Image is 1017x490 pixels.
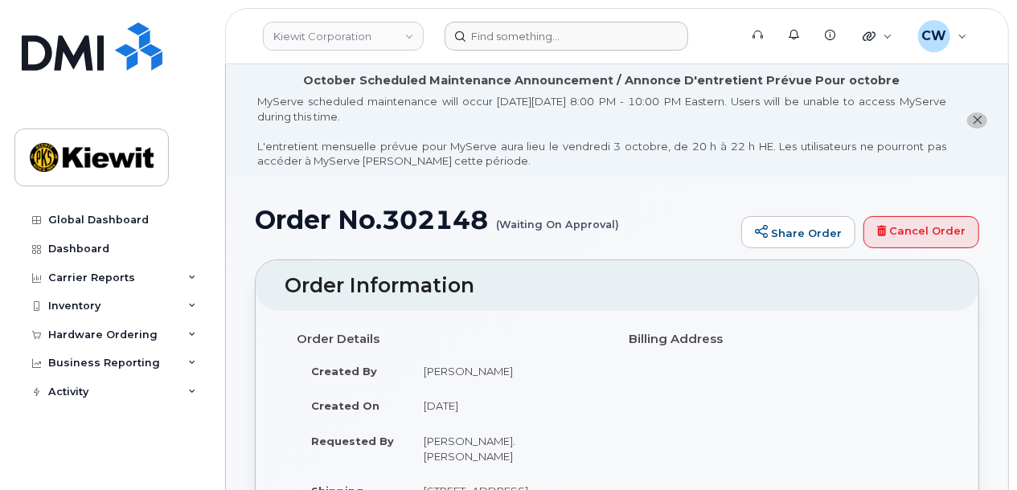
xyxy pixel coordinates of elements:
h2: Order Information [285,275,949,297]
button: close notification [967,112,987,129]
div: MyServe scheduled maintenance will occur [DATE][DATE] 8:00 PM - 10:00 PM Eastern. Users will be u... [257,94,946,169]
small: (Waiting On Approval) [496,206,619,231]
h4: Order Details [297,333,605,346]
div: October Scheduled Maintenance Announcement / Annonce D'entretient Prévue Pour octobre [304,72,900,89]
td: [PERSON_NAME] [409,353,605,389]
strong: Created By [311,365,377,378]
h1: Order No.302148 [255,206,733,234]
strong: Created On [311,399,379,412]
strong: Requested By [311,435,394,447]
td: [PERSON_NAME].[PERSON_NAME] [409,423,605,473]
h4: Billing Address [629,333,938,346]
iframe: Messenger Launcher [947,420,1005,478]
a: Share Order [741,216,855,248]
td: [DATE] [409,388,605,423]
a: Cancel Order [863,216,979,248]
